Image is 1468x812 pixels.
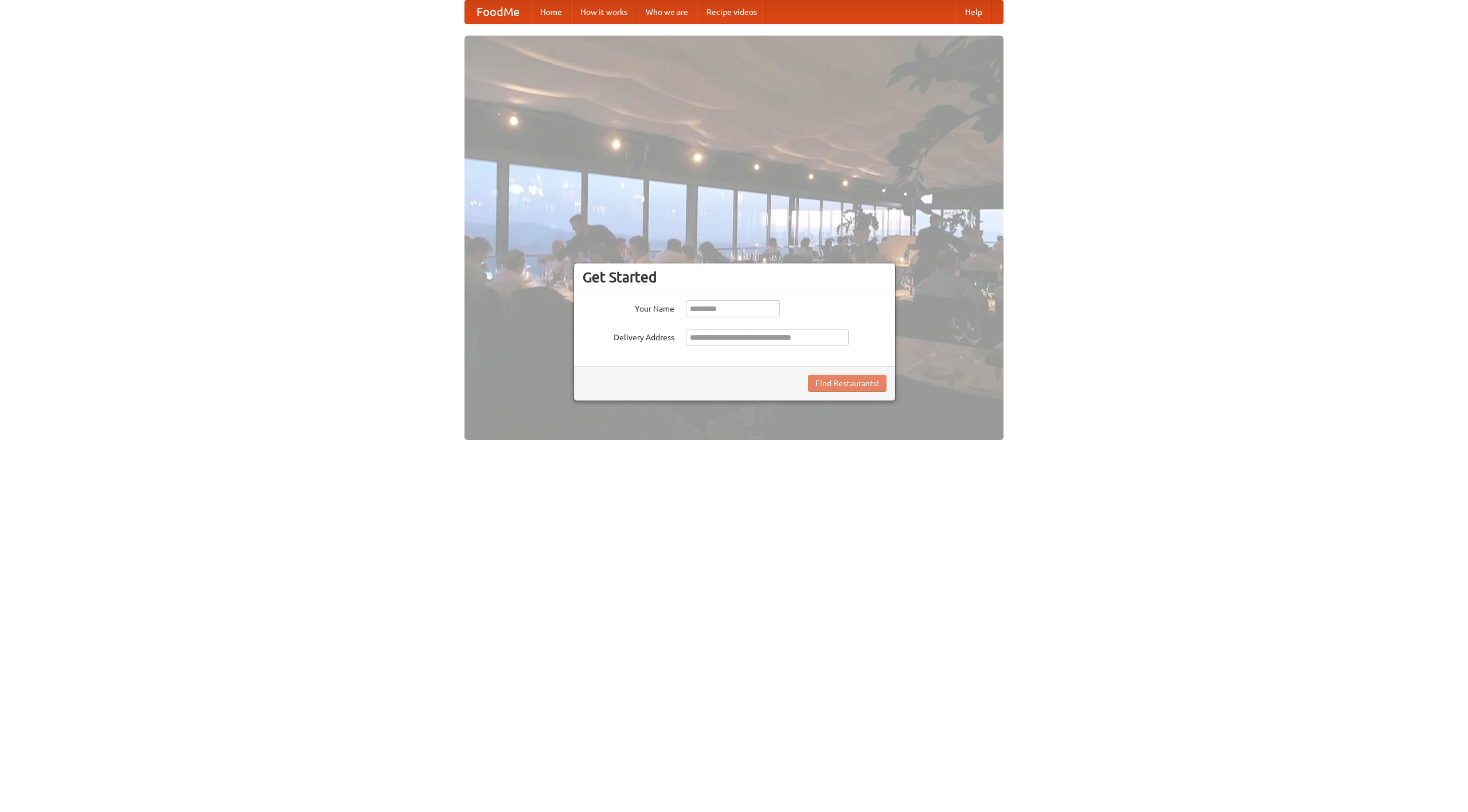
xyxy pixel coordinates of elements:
a: Home [531,1,571,24]
h3: Get Started [583,269,887,286]
label: Your Name [583,300,674,314]
a: Recipe videos [697,1,766,24]
a: Help [956,1,991,24]
a: How it works [571,1,637,24]
label: Delivery Address [583,329,674,343]
a: Who we are [637,1,697,24]
button: Find Restaurants! [808,375,887,392]
a: FoodMe [465,1,531,24]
